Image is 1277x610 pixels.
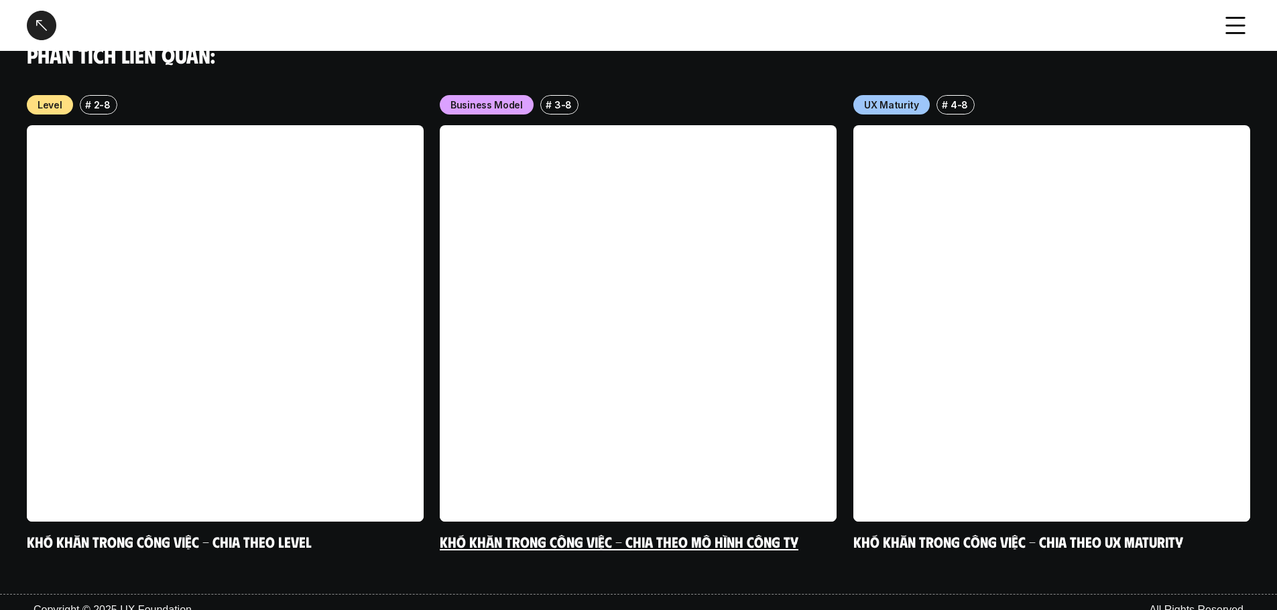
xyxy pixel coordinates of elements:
a: Khó khăn trong công việc - Chia theo UX Maturity [853,532,1183,550]
p: Level [38,98,62,112]
a: Khó khăn trong công việc - Chia theo Level [27,532,312,550]
p: Business Model [450,98,523,112]
a: Khó khăn trong công việc - Chia theo mô hình công ty [440,532,798,550]
p: 3-8 [554,98,572,112]
h6: # [941,100,947,110]
p: 4-8 [951,98,968,112]
p: UX Maturity [864,98,919,112]
h6: # [546,100,552,110]
p: 2-8 [94,98,111,112]
h6: # [85,100,91,110]
h4: Phân tích liên quan: [27,42,1250,68]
